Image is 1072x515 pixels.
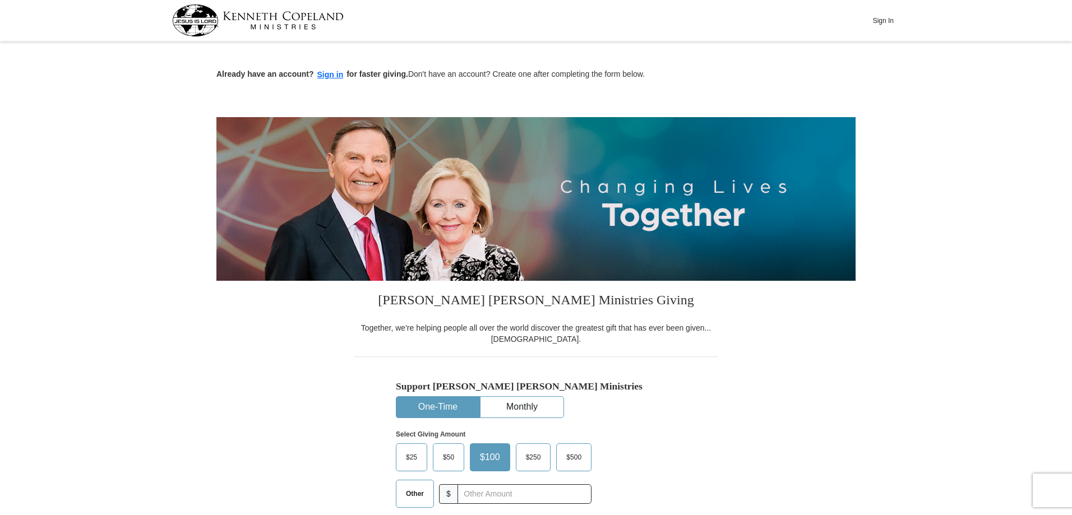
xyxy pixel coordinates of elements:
button: One-Time [396,397,479,417]
strong: Select Giving Amount [396,430,465,438]
button: Sign in [314,68,347,81]
div: Together, we're helping people all over the world discover the greatest gift that has ever been g... [354,322,718,345]
button: Monthly [480,397,563,417]
span: $50 [437,449,460,466]
img: kcm-header-logo.svg [172,4,344,36]
button: Sign In [866,12,900,29]
span: Other [400,485,429,502]
h5: Support [PERSON_NAME] [PERSON_NAME] Ministries [396,381,676,392]
p: Don't have an account? Create one after completing the form below. [216,68,856,81]
span: $500 [561,449,587,466]
span: $250 [520,449,547,466]
input: Other Amount [458,484,592,504]
span: $100 [474,449,506,466]
span: $ [439,484,458,504]
span: $25 [400,449,423,466]
strong: Already have an account? for faster giving. [216,69,408,78]
h3: [PERSON_NAME] [PERSON_NAME] Ministries Giving [354,281,718,322]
